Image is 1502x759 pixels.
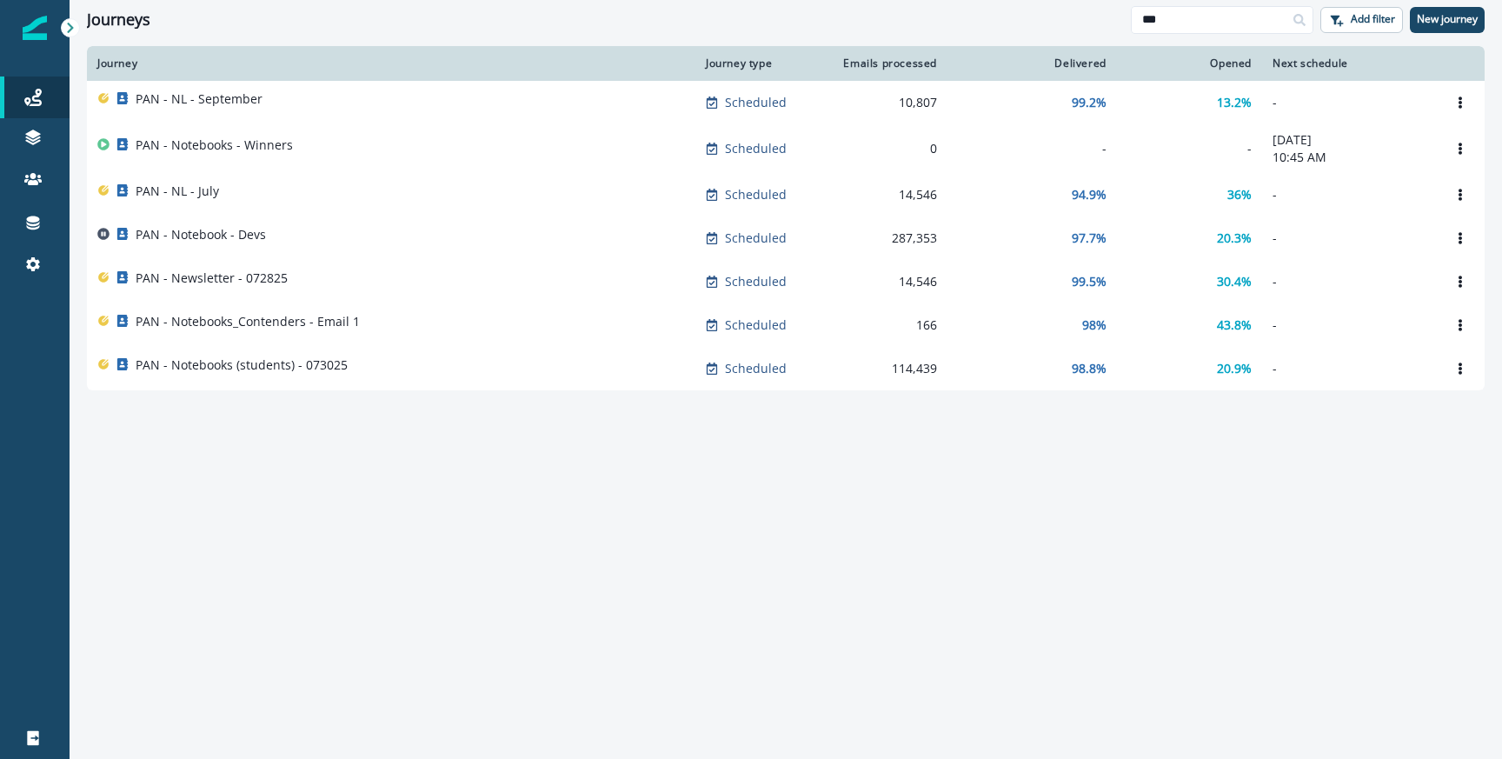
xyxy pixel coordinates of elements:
p: [DATE] [1273,131,1426,149]
p: 10:45 AM [1273,149,1426,166]
div: 10,807 [836,94,937,111]
button: Options [1446,182,1474,208]
p: 98.8% [1072,360,1107,377]
p: PAN - NL - July [136,183,219,200]
p: - [1273,94,1426,111]
div: 14,546 [836,186,937,203]
p: - [1273,186,1426,203]
div: Opened [1127,57,1252,70]
a: PAN - Notebooks (students) - 073025Scheduled114,43998.8%20.9%-Options [87,347,1485,390]
button: Options [1446,136,1474,162]
p: - [1273,230,1426,247]
p: Scheduled [725,360,787,377]
p: 20.9% [1217,360,1252,377]
div: 287,353 [836,230,937,247]
p: Scheduled [725,316,787,334]
div: Emails processed [836,57,937,70]
p: 99.2% [1072,94,1107,111]
p: 13.2% [1217,94,1252,111]
p: PAN - Notebooks - Winners [136,136,293,154]
p: Add filter [1351,13,1395,25]
button: New journey [1410,7,1485,33]
button: Add filter [1320,7,1403,33]
button: Options [1446,269,1474,295]
p: - [1273,360,1426,377]
p: Scheduled [725,230,787,247]
div: Delivered [958,57,1107,70]
a: PAN - Notebooks_Contenders - Email 1Scheduled16698%43.8%-Options [87,303,1485,347]
p: Scheduled [725,186,787,203]
a: PAN - Notebooks - WinnersScheduled0--[DATE]10:45 AMOptions [87,124,1485,173]
button: Options [1446,356,1474,382]
button: Options [1446,225,1474,251]
p: Scheduled [725,273,787,290]
p: - [1273,316,1426,334]
p: PAN - NL - September [136,90,263,108]
p: Scheduled [725,94,787,111]
p: 30.4% [1217,273,1252,290]
a: PAN - NL - JulyScheduled14,54694.9%36%-Options [87,173,1485,216]
a: PAN - NL - SeptemberScheduled10,80799.2%13.2%-Options [87,81,1485,124]
p: 20.3% [1217,230,1252,247]
p: 94.9% [1072,186,1107,203]
p: 97.7% [1072,230,1107,247]
p: Scheduled [725,140,787,157]
div: Next schedule [1273,57,1426,70]
p: PAN - Newsletter - 072825 [136,270,288,287]
div: 114,439 [836,360,937,377]
p: 99.5% [1072,273,1107,290]
div: 0 [836,140,937,157]
button: Options [1446,312,1474,338]
div: 14,546 [836,273,937,290]
div: Journey [97,57,685,70]
p: 98% [1082,316,1107,334]
div: - [958,140,1107,157]
p: - [1273,273,1426,290]
div: 166 [836,316,937,334]
p: 43.8% [1217,316,1252,334]
p: PAN - Notebooks_Contenders - Email 1 [136,313,360,330]
div: Journey type [706,57,815,70]
a: PAN - Notebook - DevsScheduled287,35397.7%20.3%-Options [87,216,1485,260]
div: - [1127,140,1252,157]
p: PAN - Notebooks (students) - 073025 [136,356,348,374]
button: Options [1446,90,1474,116]
p: PAN - Notebook - Devs [136,226,266,243]
a: PAN - Newsletter - 072825Scheduled14,54699.5%30.4%-Options [87,260,1485,303]
img: Inflection [23,16,47,40]
p: New journey [1417,13,1478,25]
p: 36% [1227,186,1252,203]
h1: Journeys [87,10,150,30]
